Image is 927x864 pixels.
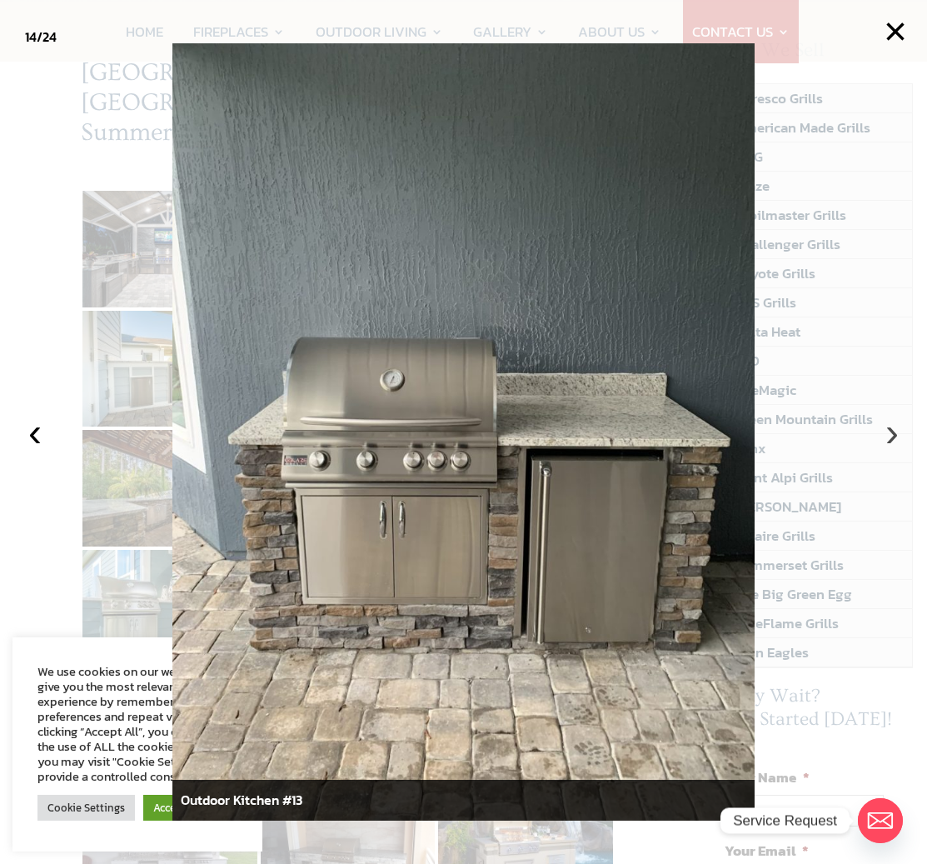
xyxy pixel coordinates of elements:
a: Email [858,798,903,843]
div: / [25,25,57,49]
span: 24 [42,27,57,47]
a: Accept All [143,795,212,821]
button: ‹ [17,414,53,451]
a: Cookie Settings [37,795,135,821]
span: 14 [25,27,37,47]
button: × [877,13,914,50]
div: We use cookies on our website to give you the most relevant experience by remembering your prefer... [37,664,237,784]
button: › [874,414,910,451]
div: Outdoor Kitchen #13 [172,780,755,821]
img: outdoorkitchen4-scaled.jpg [172,43,755,821]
